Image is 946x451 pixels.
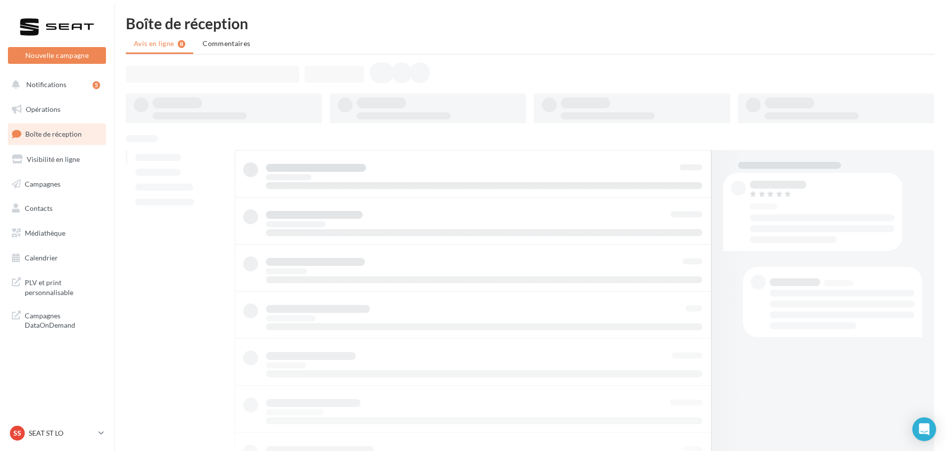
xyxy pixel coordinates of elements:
[6,223,108,244] a: Médiathèque
[6,149,108,170] a: Visibilité en ligne
[6,174,108,195] a: Campagnes
[25,229,65,237] span: Médiathèque
[27,155,80,163] span: Visibilité en ligne
[912,417,936,441] div: Open Intercom Messenger
[203,39,250,48] span: Commentaires
[8,424,106,443] a: SS SEAT ST LO
[6,74,104,95] button: Notifications 5
[25,253,58,262] span: Calendrier
[26,80,66,89] span: Notifications
[6,198,108,219] a: Contacts
[13,428,21,438] span: SS
[6,123,108,145] a: Boîte de réception
[29,428,95,438] p: SEAT ST LO
[25,179,60,188] span: Campagnes
[25,204,53,212] span: Contacts
[26,105,60,113] span: Opérations
[126,16,934,31] div: Boîte de réception
[6,272,108,301] a: PLV et print personnalisable
[25,309,102,330] span: Campagnes DataOnDemand
[25,130,82,138] span: Boîte de réception
[8,47,106,64] button: Nouvelle campagne
[6,99,108,120] a: Opérations
[6,248,108,268] a: Calendrier
[6,305,108,334] a: Campagnes DataOnDemand
[25,276,102,297] span: PLV et print personnalisable
[93,81,100,89] div: 5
